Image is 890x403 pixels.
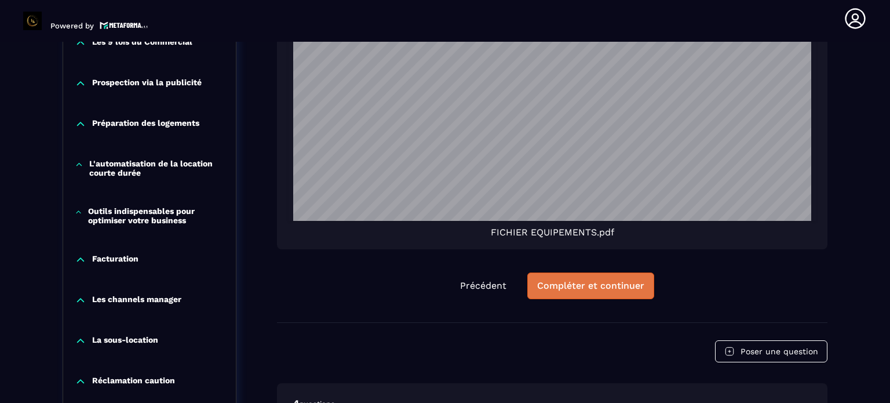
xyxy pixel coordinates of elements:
button: Précédent [451,273,516,299]
img: logo-branding [23,12,42,30]
p: Réclamation caution [92,376,175,387]
button: Compléter et continuer [527,273,654,299]
p: Les channels manager [92,295,181,306]
p: Outils indispensables pour optimiser votre business [88,206,224,225]
div: Compléter et continuer [537,280,644,292]
p: Prospection via la publicité [92,78,202,89]
p: Facturation [92,254,138,266]
p: Préparation des logements [92,118,199,130]
p: Powered by [50,21,94,30]
p: La sous-location [92,335,158,347]
img: logo [100,20,148,30]
button: Poser une question [715,340,827,362]
p: Les 9 lois du Commercial [92,37,192,49]
span: FICHIER EQUIPEMENTS.pdf [491,227,614,238]
p: L'automatisation de la location courte durée [89,159,224,177]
